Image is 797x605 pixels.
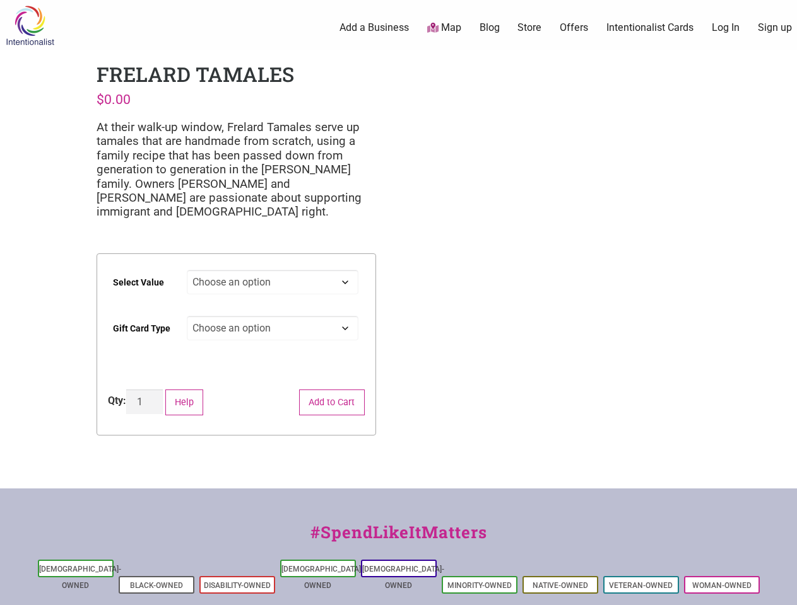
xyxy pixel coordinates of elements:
h1: Frelard Tamales [97,60,294,88]
bdi: 0.00 [97,91,131,107]
button: Help [165,389,204,415]
a: Map [427,21,461,35]
span: $ [97,91,104,107]
a: Blog [480,21,500,35]
a: Add a Business [339,21,409,35]
p: At their walk-up window, Frelard Tamales serve up tamales that are handmade from scratch, using a... [97,120,376,219]
a: Veteran-Owned [609,581,673,590]
a: Woman-Owned [692,581,752,590]
a: Intentionalist Cards [606,21,694,35]
input: Product quantity [126,389,163,414]
a: [DEMOGRAPHIC_DATA]-Owned [39,565,121,590]
a: Store [517,21,541,35]
div: Qty: [108,393,126,408]
a: Offers [560,21,588,35]
a: Black-Owned [130,581,183,590]
a: Native-Owned [533,581,588,590]
a: Log In [712,21,740,35]
a: Sign up [758,21,792,35]
a: Minority-Owned [447,581,512,590]
a: [DEMOGRAPHIC_DATA]-Owned [281,565,363,590]
button: Add to Cart [299,389,365,415]
a: [DEMOGRAPHIC_DATA]-Owned [362,565,444,590]
label: Select Value [113,268,164,297]
a: Disability-Owned [204,581,271,590]
label: Gift Card Type [113,314,170,343]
